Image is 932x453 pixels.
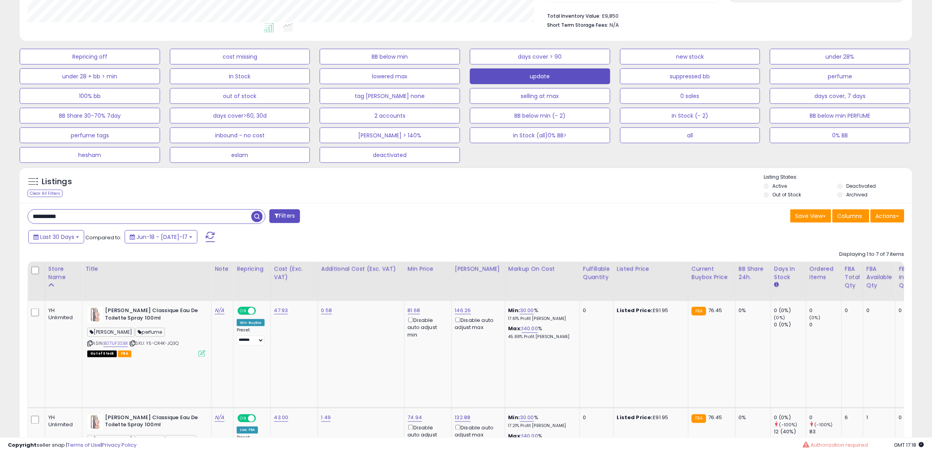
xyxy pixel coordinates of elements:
[620,49,761,65] button: new stock
[810,414,842,422] div: 0
[815,422,833,428] small: (-100%)
[237,427,258,434] div: Low. FBA
[583,414,608,422] div: 0
[847,183,876,189] label: Deactivated
[455,307,471,314] a: 146.26
[547,22,608,28] b: Short Term Storage Fees:
[764,174,913,181] p: Listing States:
[408,414,422,422] a: 74.94
[774,281,779,288] small: Days In Stock.
[774,265,803,281] div: Days In Stock
[522,325,538,333] a: 140.00
[867,265,892,290] div: FBA Available Qty
[770,128,910,143] button: 0% BB
[118,351,131,357] span: FBA
[48,265,79,281] div: Store Name
[470,108,610,124] button: BB below min (- 2)
[871,209,904,223] button: Actions
[508,307,520,314] b: Min:
[320,128,460,143] button: [PERSON_NAME] > 140%
[520,307,534,314] a: 30.00
[20,68,160,84] button: under 28 + bb > min
[321,307,332,314] a: 0.58
[274,414,289,422] a: 43.00
[867,307,890,314] div: 0
[508,307,574,322] div: %
[455,316,499,331] div: Disable auto adjust max
[320,108,460,124] button: 2 accounts
[455,414,471,422] a: 132.88
[617,307,682,314] div: £91.95
[840,251,904,258] div: Displaying 1 to 7 of 7 items
[470,68,610,84] button: update
[20,147,160,163] button: hesham
[274,265,315,281] div: Cost (Exc. VAT)
[810,429,842,436] div: 83
[620,88,761,104] button: 0 sales
[87,351,117,357] span: All listings that are currently out of stock and unavailable for purchase on Amazon
[899,414,920,422] div: 0
[408,307,420,314] a: 81.68
[894,441,924,449] span: 2025-08-17 17:18 GMT
[867,414,890,422] div: 1
[8,442,136,449] div: seller snap | |
[692,307,706,316] small: FBA
[508,414,520,422] b: Min:
[617,414,682,422] div: £91.95
[620,128,761,143] button: all
[455,265,502,273] div: [PERSON_NAME]
[20,88,160,104] button: 100% bb
[470,49,610,65] button: days cover > 90
[508,265,577,273] div: Markup on Cost
[708,414,722,422] span: 76.45
[321,265,401,273] div: Additional Cost (Exc. VAT)
[508,325,574,340] div: %
[899,265,923,290] div: FBA inbound Qty
[170,108,310,124] button: days cover>60, 30d
[321,414,331,422] a: 1.49
[170,68,310,84] button: In Stock
[470,88,610,104] button: selling at max
[87,328,134,337] span: [PERSON_NAME]
[40,233,74,241] span: Last 30 Days
[547,13,600,19] b: Total Inventory Value:
[779,422,798,428] small: (-100%)
[125,230,197,244] button: Jun-18 - [DATE]-17
[237,319,265,326] div: Win BuyBox
[129,340,179,347] span: | SKU: Y5-CR4K-JQ3Q
[85,234,122,241] span: Compared to:
[692,414,706,423] small: FBA
[770,68,910,84] button: perfume
[320,68,460,84] button: lowered max
[135,328,164,337] span: perfume
[508,316,574,322] p: 17.61% Profit [PERSON_NAME]
[455,423,499,439] div: Disable auto adjust max
[408,265,448,273] div: Min Price
[774,429,806,436] div: 12 (40%)
[739,307,765,314] div: 0%
[838,212,862,220] span: Columns
[42,176,72,187] h5: Listings
[28,190,63,197] div: Clear All Filters
[238,308,248,314] span: ON
[770,49,910,65] button: under 28%
[237,328,265,346] div: Preset:
[774,307,806,314] div: 0 (0%)
[215,265,230,273] div: Note
[20,128,160,143] button: perfume tags
[708,307,722,314] span: 76.45
[215,307,224,314] a: N/A
[255,415,267,422] span: OFF
[103,340,128,347] a: B071JF3SBX
[136,233,188,241] span: Jun-18 - [DATE]-17
[810,321,842,328] div: 0
[583,265,610,281] div: Fulfillable Quantity
[274,307,288,314] a: 47.93
[845,307,857,314] div: 0
[87,414,103,430] img: 41t65ttmZYL._SL40_.jpg
[508,325,522,333] b: Max:
[810,307,842,314] div: 0
[505,262,580,301] th: The percentage added to the cost of goods (COGS) that forms the calculator for Min & Max prices.
[520,414,534,422] a: 30.00
[408,423,446,446] div: Disable auto adjust min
